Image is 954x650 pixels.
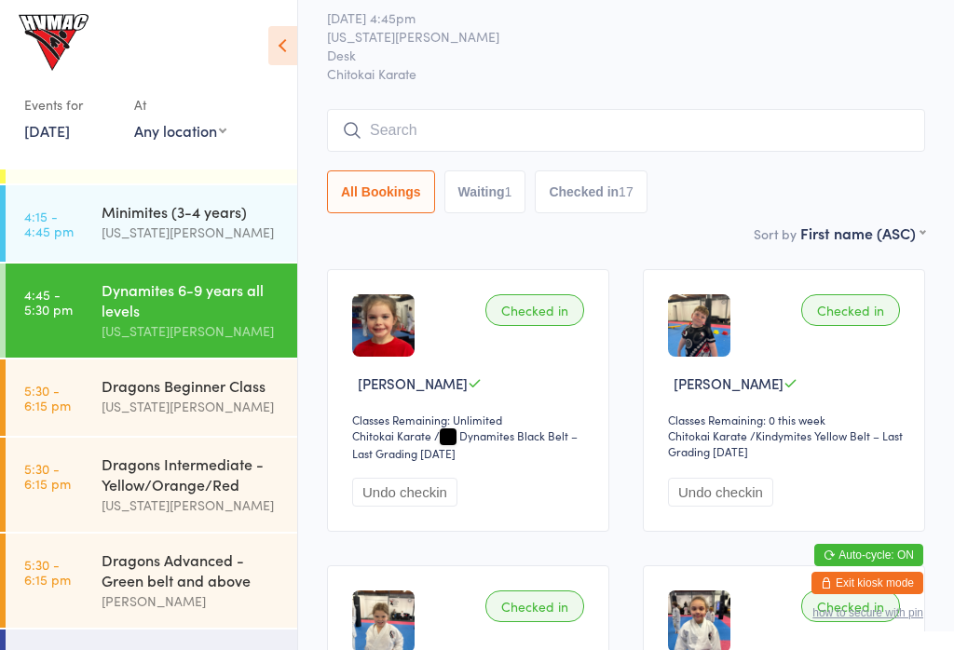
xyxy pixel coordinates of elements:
[668,427,747,443] div: Chitokai Karate
[102,375,281,396] div: Dragons Beginner Class
[754,224,797,243] label: Sort by
[134,89,226,120] div: At
[668,478,773,507] button: Undo checkin
[6,438,297,532] a: 5:30 -6:15 pmDragons Intermediate - Yellow/Orange/Red[US_STATE][PERSON_NAME]
[327,64,925,83] span: Chitokai Karate
[24,461,71,491] time: 5:30 - 6:15 pm
[444,170,526,213] button: Waiting1
[24,120,70,141] a: [DATE]
[352,412,590,427] div: Classes Remaining: Unlimited
[327,109,925,152] input: Search
[102,590,281,612] div: [PERSON_NAME]
[811,572,923,594] button: Exit kiosk mode
[102,396,281,417] div: [US_STATE][PERSON_NAME]
[102,549,281,590] div: Dragons Advanced - Green belt and above
[668,427,903,459] span: / Kindymites Yellow Belt – Last Grading [DATE]
[102,222,281,243] div: [US_STATE][PERSON_NAME]
[485,590,584,622] div: Checked in
[352,478,457,507] button: Undo checkin
[6,359,297,436] a: 5:30 -6:15 pmDragons Beginner Class[US_STATE][PERSON_NAME]
[6,185,297,262] a: 4:15 -4:45 pmMinimites (3-4 years)[US_STATE][PERSON_NAME]
[24,89,116,120] div: Events for
[102,454,281,494] div: Dragons Intermediate - Yellow/Orange/Red
[352,427,431,443] div: Chitokai Karate
[814,544,923,566] button: Auto-cycle: ON
[801,590,900,622] div: Checked in
[102,320,281,342] div: [US_STATE][PERSON_NAME]
[24,383,71,413] time: 5:30 - 6:15 pm
[24,287,73,317] time: 4:45 - 5:30 pm
[102,279,281,320] div: Dynamites 6-9 years all levels
[352,427,578,461] span: / Dynamites Black Belt – Last Grading [DATE]
[327,46,896,64] span: Desk
[134,120,226,141] div: Any location
[485,294,584,326] div: Checked in
[102,494,281,516] div: [US_STATE][PERSON_NAME]
[801,294,900,326] div: Checked in
[327,8,896,27] span: [DATE] 4:45pm
[668,412,906,427] div: Classes Remaining: 0 this week
[327,27,896,46] span: [US_STATE][PERSON_NAME]
[327,170,435,213] button: All Bookings
[812,606,923,619] button: how to secure with pin
[24,209,74,238] time: 4:15 - 4:45 pm
[102,201,281,222] div: Minimites (3-4 years)
[352,294,415,357] img: image1680589734.png
[800,223,925,243] div: First name (ASC)
[358,373,468,393] span: [PERSON_NAME]
[674,373,784,393] span: [PERSON_NAME]
[505,184,512,199] div: 1
[535,170,647,213] button: Checked in17
[19,14,89,71] img: Hunter Valley Martial Arts Centre Morisset
[668,294,730,357] img: image1740460394.png
[6,264,297,358] a: 4:45 -5:30 pmDynamites 6-9 years all levels[US_STATE][PERSON_NAME]
[6,534,297,628] a: 5:30 -6:15 pmDragons Advanced - Green belt and above[PERSON_NAME]
[619,184,634,199] div: 17
[24,557,71,587] time: 5:30 - 6:15 pm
